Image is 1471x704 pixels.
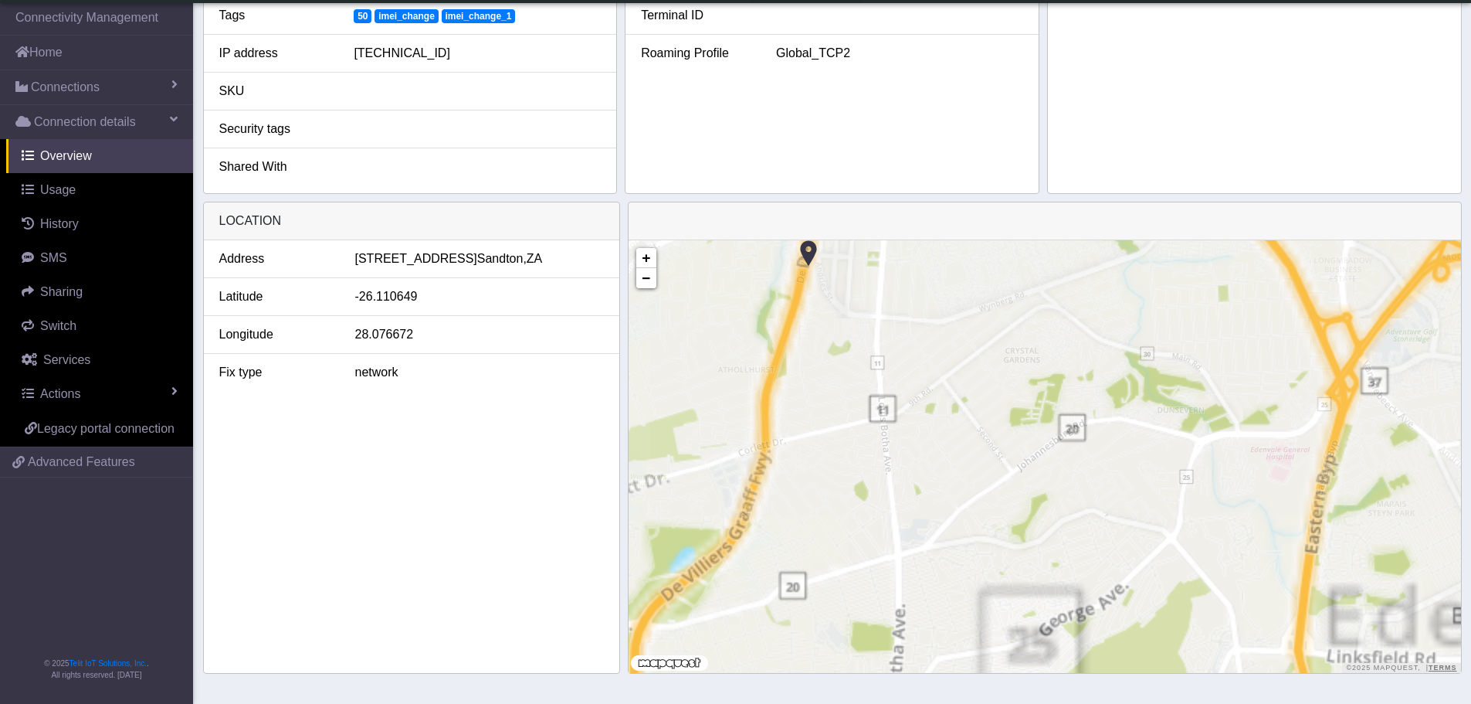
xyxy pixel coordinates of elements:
[355,250,477,268] span: [STREET_ADDRESS]
[40,251,67,264] span: SMS
[629,6,764,25] div: Terminal ID
[344,287,615,306] div: -26.110649
[208,44,343,63] div: IP address
[344,363,615,382] div: network
[344,325,615,344] div: 28.076672
[204,202,619,240] div: LOCATION
[69,659,147,668] a: Telit IoT Solutions, Inc.
[40,183,76,196] span: Usage
[6,241,193,275] a: SMS
[6,139,193,173] a: Overview
[40,387,80,400] span: Actions
[354,9,371,23] span: 50
[208,250,344,268] div: Address
[636,268,656,288] a: Zoom out
[40,217,79,230] span: History
[208,363,344,382] div: Fix type
[6,377,193,411] a: Actions
[6,207,193,241] a: History
[31,78,100,97] span: Connections
[34,113,136,131] span: Connection details
[6,309,193,343] a: Switch
[1429,664,1457,672] a: Terms
[527,250,542,268] span: ZA
[37,422,175,435] span: Legacy portal connection
[764,44,1035,63] div: Global_TCP2
[6,173,193,207] a: Usage
[28,453,135,471] span: Advanced Features
[342,44,612,63] div: [TECHNICAL_ID]
[208,287,344,306] div: Latitude
[208,325,344,344] div: Longitude
[1342,663,1460,673] div: ©2025 MapQuest, |
[40,285,83,298] span: Sharing
[477,250,527,268] span: Sandton,
[6,343,193,377] a: Services
[43,353,90,366] span: Services
[636,248,656,268] a: Zoom in
[208,6,343,25] div: Tags
[375,9,438,23] span: imei_change
[629,44,764,63] div: Roaming Profile
[208,158,343,176] div: Shared With
[6,275,193,309] a: Sharing
[40,319,76,332] span: Switch
[442,9,516,23] span: imei_change_1
[208,120,343,138] div: Security tags
[40,149,92,162] span: Overview
[208,82,343,100] div: SKU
